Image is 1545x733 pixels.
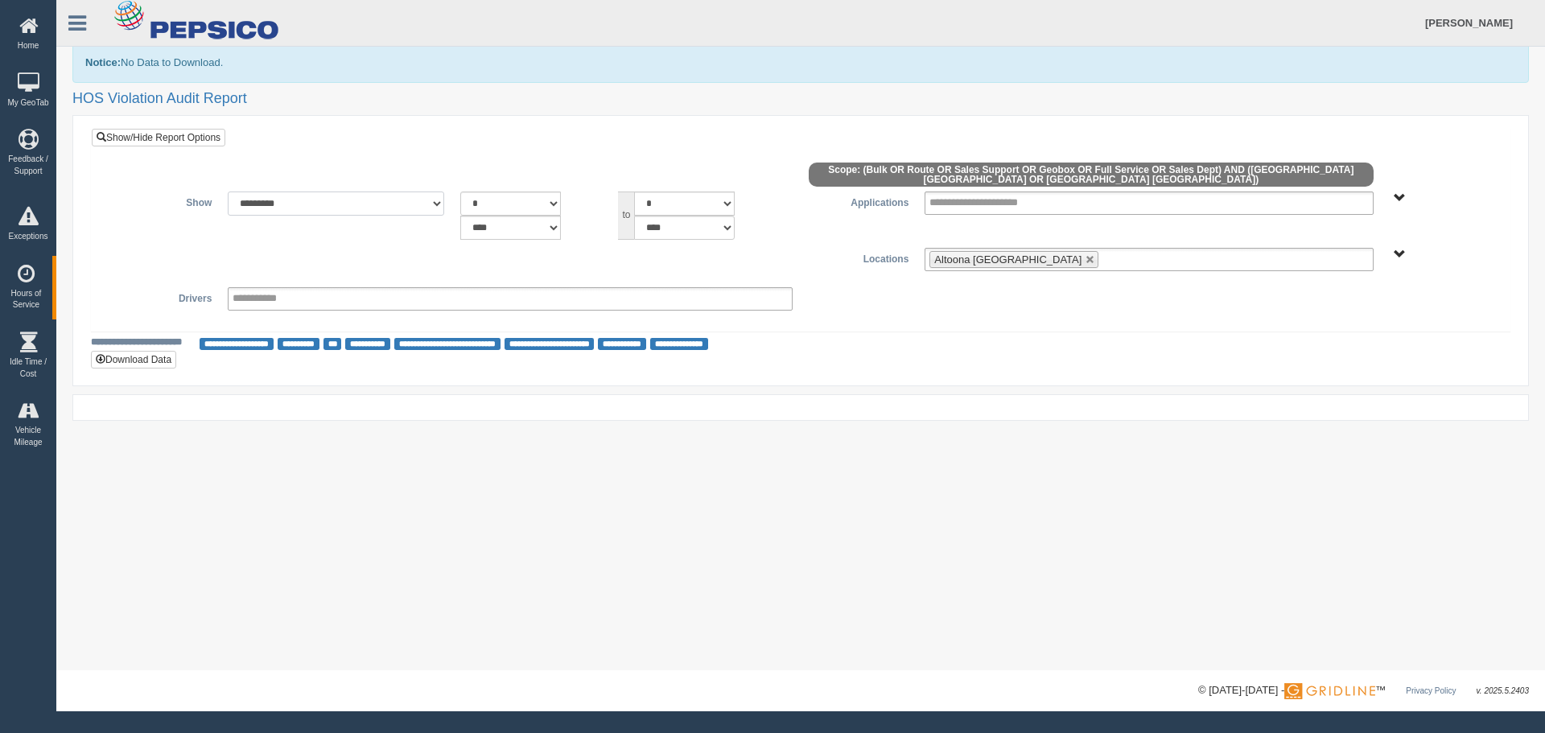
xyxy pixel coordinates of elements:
span: Scope: (Bulk OR Route OR Sales Support OR Geobox OR Full Service OR Sales Dept) AND ([GEOGRAPHIC_... [809,163,1374,187]
span: Altoona [GEOGRAPHIC_DATA] [934,253,1081,266]
a: Privacy Policy [1406,686,1456,695]
img: Gridline [1284,683,1375,699]
div: © [DATE]-[DATE] - ™ [1198,682,1529,699]
label: Show [104,191,220,211]
h2: HOS Violation Audit Report [72,91,1529,107]
b: Notice: [85,56,121,68]
a: Show/Hide Report Options [92,129,225,146]
label: Locations [801,248,917,267]
label: Drivers [104,287,220,307]
label: Applications [801,191,917,211]
span: v. 2025.5.2403 [1477,686,1529,695]
span: to [618,191,634,240]
button: Download Data [91,351,176,369]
